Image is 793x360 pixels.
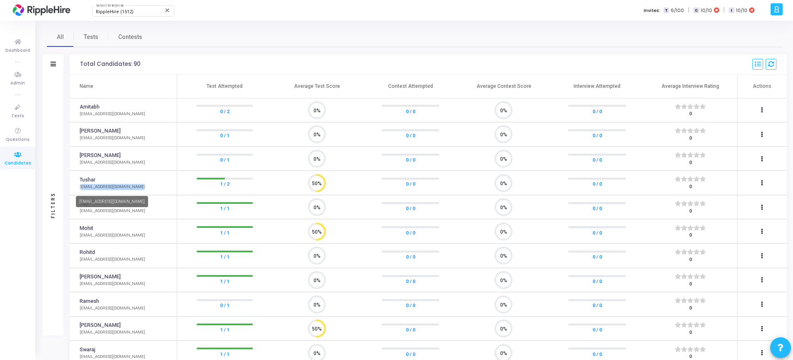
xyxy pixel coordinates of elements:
span: | [688,6,689,14]
a: Tushar [80,176,95,184]
span: Admin [10,80,25,87]
a: 0 / 0 [406,180,415,188]
a: 0 / 0 [593,107,602,115]
th: Contest Attempted [364,75,457,98]
span: RippleHire (1512) [96,9,134,14]
th: Average Interview Rating [644,75,737,98]
span: Tests [84,33,98,41]
span: Questions [6,136,29,143]
span: 10/10 [736,7,747,14]
a: 0 / 0 [406,277,415,285]
a: 0 / 0 [406,204,415,213]
th: Average Test Score [270,75,364,98]
a: 1 / 1 [220,228,229,237]
div: Filters [49,159,57,251]
a: 0 / 0 [406,228,415,237]
th: Average Contest Score [457,75,550,98]
mat-icon: Clear [164,7,171,14]
div: [EMAIL_ADDRESS][DOMAIN_NAME] [80,159,145,166]
div: [EMAIL_ADDRESS][DOMAIN_NAME] [76,196,148,207]
label: Invites: [644,7,660,14]
a: 0 / 0 [406,107,415,115]
span: C [693,7,699,14]
span: 10/10 [701,7,712,14]
div: 0 [675,184,706,191]
th: Test Attempted [177,75,270,98]
a: [PERSON_NAME] [80,273,121,281]
span: Contests [118,33,142,41]
div: [EMAIL_ADDRESS][DOMAIN_NAME] [80,232,145,239]
a: 0 / 0 [593,350,602,358]
div: 0 [675,329,706,336]
div: 0 [675,281,706,288]
div: [EMAIL_ADDRESS][DOMAIN_NAME] [80,354,145,360]
a: 0 / 0 [406,350,415,358]
a: Amitabh [80,103,100,111]
a: 0 / 0 [406,326,415,334]
a: 0 / 0 [593,277,602,285]
a: 0 / 0 [593,326,602,334]
a: 0 / 0 [593,156,602,164]
a: [PERSON_NAME] [80,321,121,329]
a: Swaraj [80,346,95,354]
a: 1 / 1 [220,350,229,358]
div: [EMAIL_ADDRESS][DOMAIN_NAME] [80,111,145,117]
span: 6/100 [671,7,684,14]
a: 0 / 2 [220,107,229,115]
div: [EMAIL_ADDRESS][DOMAIN_NAME] [80,305,145,312]
a: 0 / 0 [593,253,602,261]
div: Name [80,82,93,90]
a: [PERSON_NAME] [80,127,121,135]
a: 0 / 1 [220,131,229,140]
div: 0 [675,305,706,312]
th: Interview Attempted [550,75,644,98]
a: 0 / 0 [593,180,602,188]
div: [EMAIL_ADDRESS][DOMAIN_NAME] [80,256,145,263]
div: 0 [675,159,706,167]
span: T [664,7,669,14]
a: Rohitd [80,249,95,256]
a: 0 / 0 [406,131,415,140]
a: 0 / 0 [406,253,415,261]
span: All [57,33,64,41]
a: 0 / 0 [593,301,602,309]
a: 0 / 0 [593,204,602,213]
span: Tests [11,113,24,120]
span: | [723,6,725,14]
a: 0 / 1 [220,156,229,164]
a: 1 / 1 [220,326,229,334]
div: 0 [675,135,706,142]
a: 1 / 1 [220,277,229,285]
div: Total Candidates: 90 [80,61,141,68]
span: I [729,7,734,14]
div: 0 [675,256,706,263]
a: 0 / 1 [220,301,229,309]
a: 0 / 0 [406,156,415,164]
a: 0 / 0 [593,228,602,237]
div: 0 [675,111,706,118]
span: Candidates [5,160,31,167]
a: 1 / 1 [220,204,229,213]
div: 0 [675,208,706,215]
a: Mohit [80,225,93,232]
span: Dashboard [5,47,30,54]
img: logo [10,2,73,19]
div: [EMAIL_ADDRESS][DOMAIN_NAME] [80,135,145,141]
a: 0 / 0 [593,131,602,140]
a: [PERSON_NAME] [80,152,121,159]
a: 1 / 1 [220,253,229,261]
a: 1 / 2 [220,180,229,188]
a: 0 / 0 [406,301,415,309]
th: Actions [737,75,787,98]
div: [EMAIL_ADDRESS][DOMAIN_NAME] [80,329,145,336]
div: [EMAIL_ADDRESS][DOMAIN_NAME] [80,281,145,287]
div: 0 [675,232,706,239]
a: Ramesh [80,297,99,305]
div: [EMAIL_ADDRESS][DOMAIN_NAME] [80,184,145,190]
